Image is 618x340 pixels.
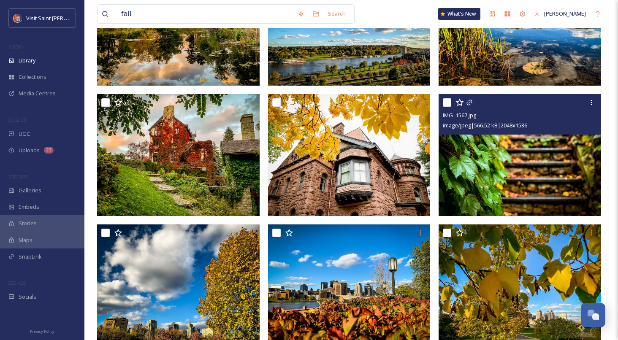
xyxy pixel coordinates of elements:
[19,73,46,81] span: Collections
[8,43,23,50] span: MEDIA
[544,10,586,17] span: [PERSON_NAME]
[443,111,476,119] span: IMG_1567.jpg
[19,186,41,194] span: Galleries
[19,253,42,261] span: SnapLink
[8,280,25,286] span: SOCIALS
[26,14,94,22] span: Visit Saint [PERSON_NAME]
[19,89,56,97] span: Media Centres
[530,5,590,22] a: [PERSON_NAME]
[19,236,33,244] span: Maps
[19,219,37,227] span: Stories
[439,94,601,216] img: IMG_1567.jpg
[19,293,36,301] span: Socials
[19,57,35,65] span: Library
[19,130,30,138] span: UGC
[19,146,40,154] span: Uploads
[8,117,27,123] span: COLLECT
[324,5,350,22] div: Search
[581,303,605,327] button: Open Chat
[8,173,28,180] span: WIDGETS
[97,94,260,216] img: IMG_2291.jpg
[14,14,22,22] img: Visit%20Saint%20Paul%20Updated%20Profile%20Image.jpg
[19,203,39,211] span: Embeds
[443,121,527,129] span: image/jpeg | 566.52 kB | 2048 x 1536
[438,8,480,20] a: What's New
[30,326,54,336] a: Privacy Policy
[30,329,54,334] span: Privacy Policy
[117,5,293,23] input: Search your library
[44,147,54,154] div: 23
[268,94,431,216] img: IMG_1446.jpg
